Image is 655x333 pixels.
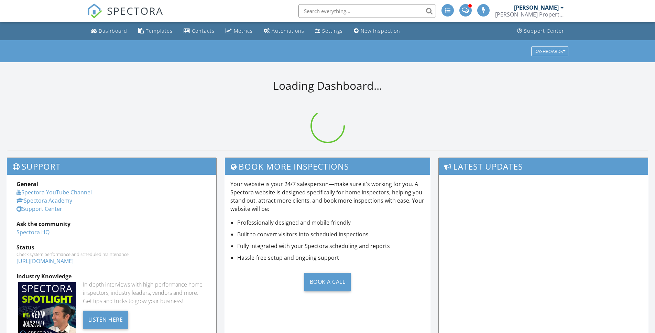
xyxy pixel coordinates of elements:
a: Dashboard [88,25,130,37]
div: Industry Knowledge [17,272,207,280]
img: The Best Home Inspection Software - Spectora [87,3,102,19]
span: SPECTORA [107,3,163,18]
div: Book a Call [304,273,351,291]
a: Templates [135,25,175,37]
p: Your website is your 24/7 salesperson—make sure it’s working for you. A Spectora website is desig... [230,180,425,213]
a: Spectora Academy [17,197,72,204]
div: Ask the community [17,220,207,228]
a: Listen Here [83,315,129,323]
div: Templates [146,28,173,34]
strong: General [17,180,38,188]
div: Status [17,243,207,251]
div: Listen Here [83,311,129,329]
h3: Support [7,158,216,175]
div: In-depth interviews with high-performance home inspectors, industry leaders, vendors and more. Ge... [83,280,207,305]
li: Fully integrated with your Spectora scheduling and reports [237,242,425,250]
h3: Latest Updates [439,158,648,175]
div: Automations [272,28,304,34]
div: Dashboard [99,28,127,34]
a: Support Center [514,25,567,37]
h3: Book More Inspections [225,158,430,175]
a: Spectora HQ [17,228,50,236]
div: Check system performance and scheduled maintenance. [17,251,207,257]
input: Search everything... [298,4,436,18]
div: [PERSON_NAME] [514,4,559,11]
div: Support Center [524,28,564,34]
a: Spectora YouTube Channel [17,189,92,196]
a: Support Center [17,205,62,213]
a: [URL][DOMAIN_NAME] [17,257,74,265]
a: New Inspection [351,25,403,37]
a: Metrics [223,25,255,37]
div: Contacts [192,28,215,34]
a: SPECTORA [87,9,163,24]
div: Settings [322,28,343,34]
a: Book a Call [230,267,425,297]
li: Built to convert visitors into scheduled inspections [237,230,425,238]
div: New Inspection [361,28,400,34]
a: Settings [313,25,346,37]
a: Automations (Advanced) [261,25,307,37]
li: Professionally designed and mobile-friendly [237,218,425,227]
div: Dashboards [534,49,565,54]
div: Patterson Property Inspections [495,11,564,18]
div: Metrics [234,28,253,34]
button: Dashboards [531,46,568,56]
a: Contacts [181,25,217,37]
li: Hassle-free setup and ongoing support [237,254,425,262]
